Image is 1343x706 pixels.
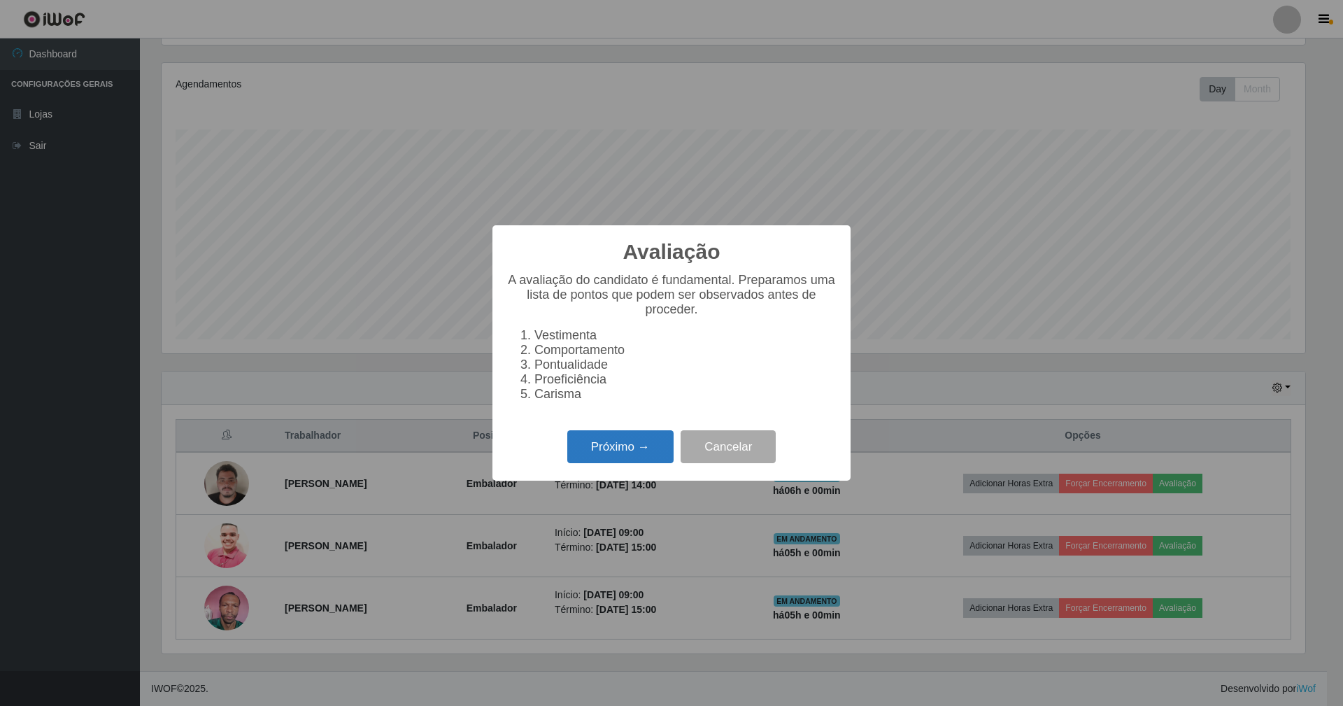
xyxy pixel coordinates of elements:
[534,358,837,372] li: Pontualidade
[623,239,720,264] h2: Avaliação
[534,343,837,358] li: Comportamento
[534,328,837,343] li: Vestimenta
[534,372,837,387] li: Proeficiência
[506,273,837,317] p: A avaliação do candidato é fundamental. Preparamos uma lista de pontos que podem ser observados a...
[567,430,674,463] button: Próximo →
[681,430,776,463] button: Cancelar
[534,387,837,402] li: Carisma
